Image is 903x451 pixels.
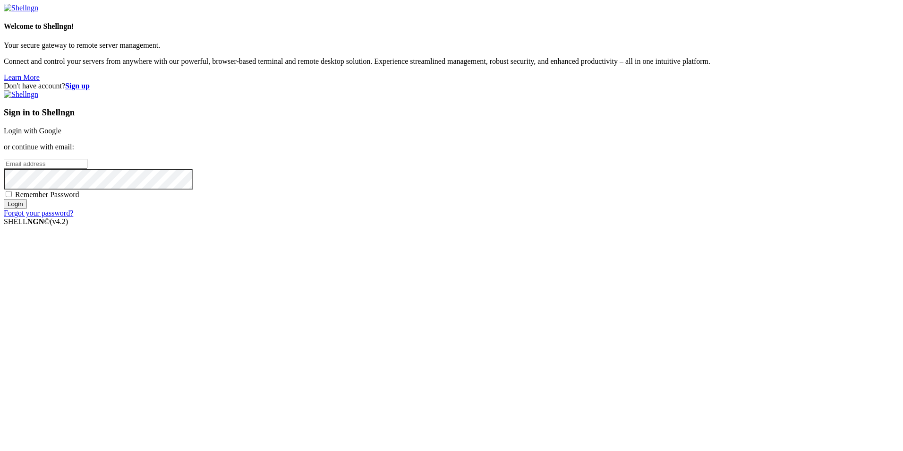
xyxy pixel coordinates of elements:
input: Login [4,199,27,209]
img: Shellngn [4,90,38,99]
p: Your secure gateway to remote server management. [4,41,899,50]
h3: Sign in to Shellngn [4,107,899,118]
p: Connect and control your servers from anywhere with our powerful, browser-based terminal and remo... [4,57,899,66]
input: Remember Password [6,191,12,197]
div: Don't have account? [4,82,899,90]
h4: Welcome to Shellngn! [4,22,899,31]
a: Login with Google [4,127,61,135]
span: SHELL © [4,217,68,225]
a: Sign up [65,82,90,90]
span: Remember Password [15,191,79,199]
b: NGN [27,217,44,225]
p: or continue with email: [4,143,899,151]
img: Shellngn [4,4,38,12]
a: Learn More [4,73,40,81]
a: Forgot your password? [4,209,73,217]
span: 4.2.0 [50,217,68,225]
input: Email address [4,159,87,169]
